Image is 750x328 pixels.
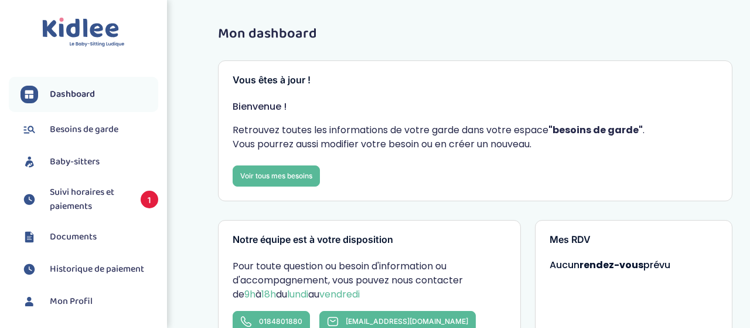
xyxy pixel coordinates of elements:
[50,185,129,214] span: Suivi horaires et paiements
[550,258,670,272] span: Aucun prévu
[233,259,506,302] p: Pour toute question ou besoin d'information ou d'accompagnement, vous pouvez nous contacter de à ...
[259,317,302,326] span: 0184801880
[287,288,308,301] span: lundi
[21,153,158,171] a: Baby-sitters
[21,191,38,208] img: suivihoraire.svg
[218,26,732,42] h1: Mon dashboard
[244,288,255,301] span: 9h
[550,235,718,245] h3: Mes RDV
[50,87,95,102] span: Dashboard
[50,295,93,309] span: Mon Profil
[21,228,38,246] img: documents.svg
[141,191,158,208] span: 1
[579,258,643,272] strong: rendez-vous
[50,230,97,244] span: Documents
[21,121,38,138] img: besoin.svg
[21,86,38,103] img: dashboard.svg
[233,235,506,245] h3: Notre équipe est à votre disposition
[233,123,718,151] p: Retrouvez toutes les informations de votre garde dans votre espace . Vous pourrez aussi modifier ...
[21,293,38,310] img: profil.svg
[21,261,158,278] a: Historique de paiement
[21,121,158,138] a: Besoins de garde
[21,153,38,171] img: babysitters.svg
[21,86,158,103] a: Dashboard
[319,288,360,301] span: vendredi
[21,293,158,310] a: Mon Profil
[261,288,276,301] span: 18h
[233,100,718,114] p: Bienvenue !
[21,228,158,246] a: Documents
[21,185,158,214] a: Suivi horaires et paiements 1
[50,262,144,276] span: Historique de paiement
[233,165,320,187] a: Voir tous mes besoins
[42,18,125,48] img: logo.svg
[233,75,718,86] h3: Vous êtes à jour !
[50,155,100,169] span: Baby-sitters
[50,123,118,137] span: Besoins de garde
[548,123,643,137] strong: "besoins de garde"
[346,317,468,326] span: [EMAIL_ADDRESS][DOMAIN_NAME]
[21,261,38,278] img: suivihoraire.svg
